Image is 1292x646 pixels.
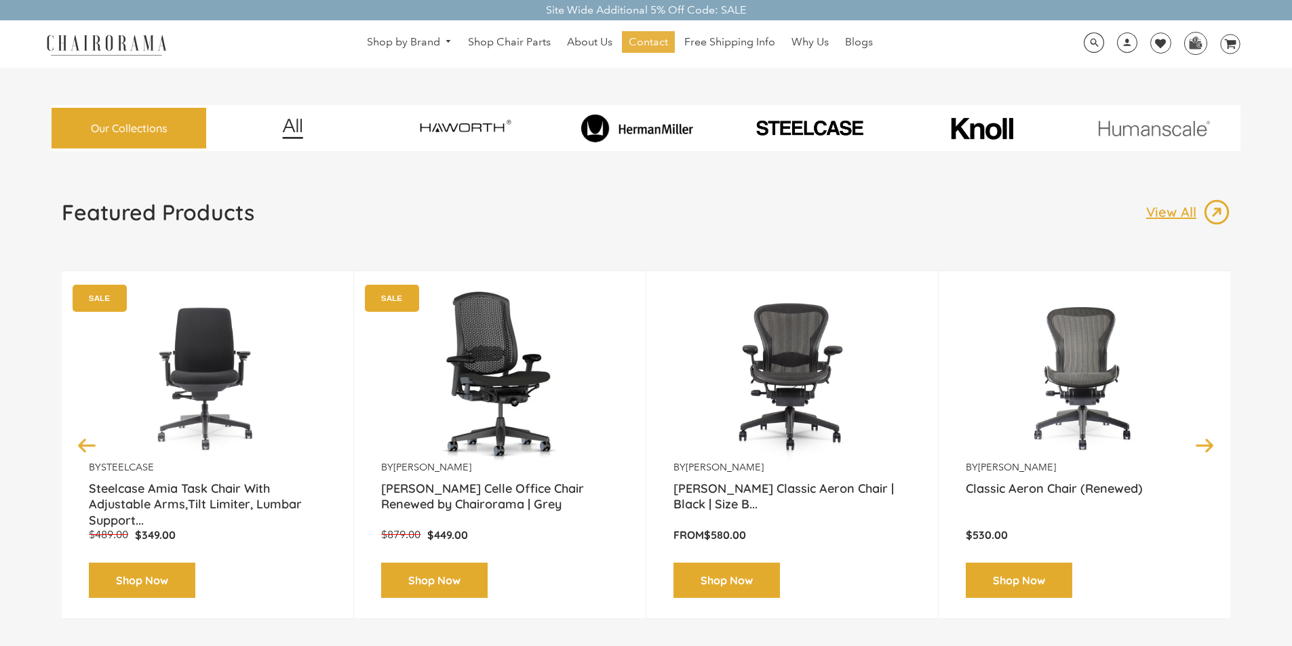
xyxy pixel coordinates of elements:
a: Contact [622,31,675,53]
img: image_7_14f0750b-d084-457f-979a-a1ab9f6582c4.png [382,108,548,148]
img: image_12.png [255,118,330,139]
a: Shop Chair Parts [461,31,557,53]
a: Classic Aeron Chair (Renewed) - chairorama Classic Aeron Chair (Renewed) - chairorama [966,291,1203,461]
span: Shop Chair Parts [468,35,551,49]
a: Amia Chair by chairorama.com Renewed Amia Chair chairorama.com [89,291,326,461]
a: Shop Now [966,563,1072,599]
nav: DesktopNavigation [232,31,1008,56]
a: [PERSON_NAME] Celle Office Chair Renewed by Chairorama | Grey [381,481,619,514]
p: View All [1146,203,1203,221]
a: Shop Now [381,563,488,599]
span: Why Us [791,35,829,49]
button: Next [1193,433,1217,457]
img: WhatsApp_Image_2024-07-12_at_16.23.01.webp [1185,33,1206,53]
a: Our Collections [52,108,206,149]
img: Herman Miller Celle Office Chair Renewed by Chairorama | Grey - chairorama [381,291,619,461]
img: image_10_1.png [920,116,1043,141]
p: From [673,528,911,542]
span: Contact [629,35,668,49]
a: Herman Miller Celle Office Chair Renewed by Chairorama | Grey - chairorama Herman Miller Celle Of... [381,291,619,461]
p: by [381,461,619,474]
a: About Us [560,31,619,53]
span: $349.00 [135,528,176,542]
span: $879.00 [381,528,420,541]
a: Featured Products [62,199,254,237]
span: $530.00 [966,528,1008,542]
a: Why Us [785,31,836,53]
span: Blogs [845,35,873,49]
button: Previous [75,433,99,457]
span: $489.00 [89,528,128,541]
a: [PERSON_NAME] [393,461,471,473]
a: [PERSON_NAME] [686,461,764,473]
img: image_13.png [1203,199,1230,226]
span: $580.00 [704,528,746,542]
p: by [673,461,911,474]
a: [PERSON_NAME] [978,461,1056,473]
p: by [966,461,1203,474]
img: Herman Miller Classic Aeron Chair | Black | Size B (Renewed) - chairorama [673,291,911,461]
img: image_11.png [1071,120,1237,137]
h1: Featured Products [62,199,254,226]
a: Shop by Brand [360,32,459,53]
img: Amia Chair by chairorama.com [89,291,326,461]
a: Steelcase [101,461,154,473]
img: PHOTO-2024-07-09-00-53-10-removebg-preview.png [726,118,893,138]
a: [PERSON_NAME] Classic Aeron Chair | Black | Size B... [673,481,911,514]
a: Classic Aeron Chair (Renewed) [966,481,1203,514]
a: Steelcase Amia Task Chair With Adjustable Arms,Tilt Limiter, Lumbar Support... [89,481,326,514]
img: image_8_173eb7e0-7579-41b4-bc8e-4ba0b8ba93e8.png [554,114,720,142]
text: SALE [89,294,110,302]
a: Free Shipping Info [678,31,782,53]
p: by [89,461,326,474]
a: View All [1146,199,1230,226]
a: Shop Now [673,563,780,599]
span: Free Shipping Info [684,35,775,49]
a: Shop Now [89,563,195,599]
img: chairorama [39,33,174,56]
a: Herman Miller Classic Aeron Chair | Black | Size B (Renewed) - chairorama Herman Miller Classic A... [673,291,911,461]
text: SALE [381,294,402,302]
span: $449.00 [427,528,468,542]
a: Blogs [838,31,880,53]
span: About Us [567,35,612,49]
img: Classic Aeron Chair (Renewed) - chairorama [966,291,1203,461]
